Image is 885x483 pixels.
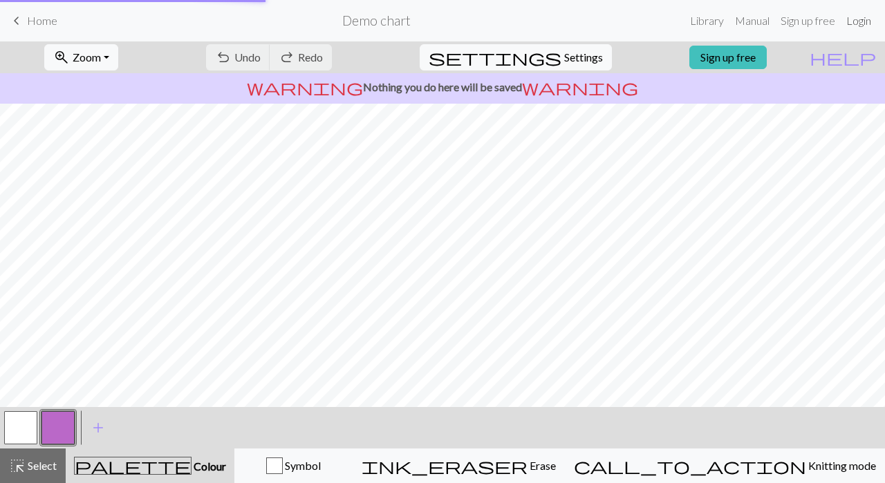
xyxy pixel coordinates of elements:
[565,448,885,483] button: Knitting mode
[283,459,321,472] span: Symbol
[8,11,25,30] span: keyboard_arrow_left
[8,9,57,32] a: Home
[44,44,118,70] button: Zoom
[841,7,877,35] a: Login
[247,77,363,97] span: warning
[90,418,106,437] span: add
[27,14,57,27] span: Home
[26,459,57,472] span: Select
[234,448,353,483] button: Symbol
[528,459,556,472] span: Erase
[53,48,70,67] span: zoom_in
[429,48,561,67] span: settings
[810,48,876,67] span: help
[806,459,876,472] span: Knitting mode
[684,7,729,35] a: Library
[564,49,603,66] span: Settings
[75,456,191,475] span: palette
[574,456,806,475] span: call_to_action
[420,44,612,70] button: SettingsSettings
[775,7,841,35] a: Sign up free
[429,49,561,66] i: Settings
[6,79,879,95] p: Nothing you do here will be saved
[689,46,767,69] a: Sign up free
[362,456,528,475] span: ink_eraser
[192,460,226,473] span: Colour
[522,77,638,97] span: warning
[353,448,565,483] button: Erase
[9,456,26,475] span: highlight_alt
[73,50,101,64] span: Zoom
[729,7,775,35] a: Manual
[342,12,411,28] h2: Demo chart
[66,448,234,483] button: Colour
